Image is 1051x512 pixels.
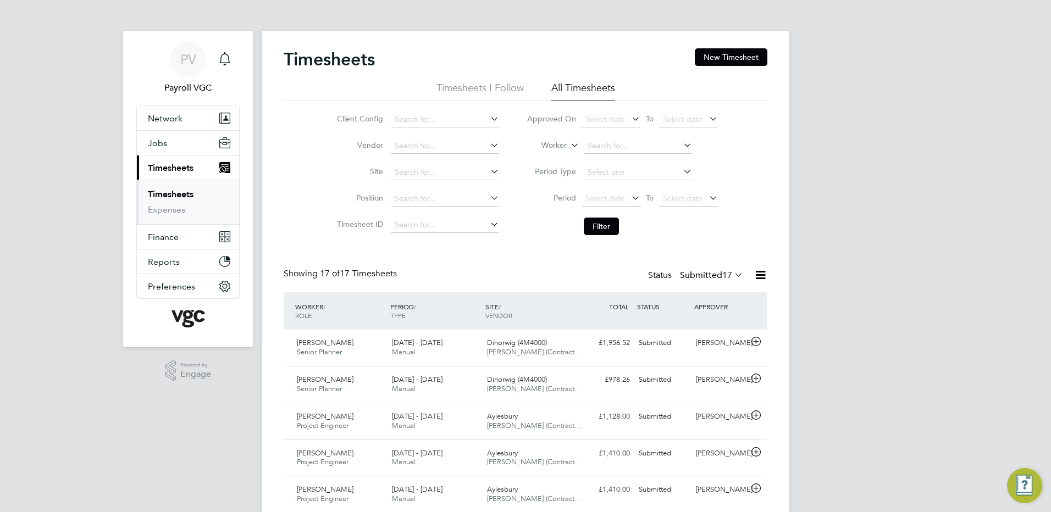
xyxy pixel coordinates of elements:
nav: Main navigation [123,31,253,347]
div: £1,410.00 [577,444,634,463]
span: [PERSON_NAME] [297,448,353,458]
label: Period Type [527,166,576,176]
input: Select one [584,165,692,180]
span: Select date [585,193,625,203]
span: [PERSON_NAME] [297,375,353,384]
button: Network [137,106,239,130]
button: Jobs [137,131,239,155]
span: Aylesbury [487,448,518,458]
span: Dinorwig (4M4000) [487,338,547,347]
span: [PERSON_NAME] (Contract… [487,421,582,430]
span: [PERSON_NAME] (Contract… [487,384,582,393]
div: [PERSON_NAME] [692,444,749,463]
a: Go to home page [136,310,240,327]
span: Project Engineer [297,494,349,503]
button: Finance [137,225,239,249]
span: Finance [148,232,179,242]
div: Timesheets [137,180,239,224]
span: Senior Planner [297,384,342,393]
label: Approved On [527,114,576,124]
button: Filter [584,218,619,235]
span: [PERSON_NAME] [297,485,353,494]
div: Showing [284,268,399,280]
button: Reports [137,249,239,274]
span: VENDOR [485,311,512,320]
span: Aylesbury [487,485,518,494]
li: Timesheets I Follow [436,81,524,101]
span: Powered by [180,360,211,370]
span: To [643,191,657,205]
label: Site [334,166,383,176]
div: Submitted [634,334,692,352]
span: [PERSON_NAME] (Contract… [487,347,582,357]
span: Project Engineer [297,421,349,430]
input: Search for... [391,165,499,180]
span: / [323,302,325,311]
span: [DATE] - [DATE] [392,375,442,384]
img: vgcgroup-logo-retina.png [172,310,205,327]
label: Period [527,193,576,203]
span: [PERSON_NAME] (Contract… [487,457,582,466]
input: Search for... [391,138,499,154]
div: £1,410.00 [577,481,634,499]
span: TYPE [390,311,406,320]
div: Submitted [634,371,692,389]
span: Manual [392,347,416,357]
li: All Timesheets [551,81,615,101]
span: To [643,112,657,126]
div: [PERSON_NAME] [692,371,749,389]
span: [PERSON_NAME] (Contract… [487,494,582,503]
span: [DATE] - [DATE] [392,448,442,458]
label: Worker [517,140,567,151]
span: [DATE] - [DATE] [392,485,442,494]
button: Preferences [137,274,239,298]
span: Timesheets [148,163,193,173]
div: £1,128.00 [577,408,634,426]
div: WORKER [292,297,388,325]
span: Select date [585,114,625,124]
span: 17 [722,270,732,281]
a: Expenses [148,204,185,215]
button: Engage Resource Center [1007,468,1042,503]
span: TOTAL [609,302,629,311]
label: Position [334,193,383,203]
div: [PERSON_NAME] [692,334,749,352]
span: Project Engineer [297,457,349,466]
span: [DATE] - [DATE] [392,338,442,347]
button: New Timesheet [695,48,767,66]
span: Reports [148,257,180,267]
span: Manual [392,457,416,466]
span: Select date [663,114,702,124]
span: Aylesbury [487,411,518,421]
span: Select date [663,193,702,203]
label: Timesheet ID [334,219,383,229]
span: Network [148,113,182,124]
span: Payroll VGC [136,81,240,94]
span: Senior Planner [297,347,342,357]
input: Search for... [391,112,499,127]
div: Status [648,268,745,283]
a: PVPayroll VGC [136,42,240,94]
div: £1,956.52 [577,334,634,352]
span: Preferences [148,281,195,292]
div: APPROVER [692,297,749,316]
a: Powered byEngage [165,360,212,381]
span: Engage [180,370,211,379]
div: [PERSON_NAME] [692,408,749,426]
label: Vendor [334,140,383,150]
div: STATUS [634,297,692,316]
span: ROLE [295,311,312,320]
label: Submitted [680,270,743,281]
div: Submitted [634,444,692,463]
span: 17 Timesheets [320,268,397,279]
div: PERIOD [388,297,483,325]
span: Jobs [148,138,167,148]
span: Dinorwig (4M4000) [487,375,547,384]
a: Timesheets [148,189,193,199]
span: 17 of [320,268,340,279]
button: Timesheets [137,155,239,180]
span: Manual [392,421,416,430]
span: [PERSON_NAME] [297,338,353,347]
h2: Timesheets [284,48,375,70]
span: / [499,302,501,311]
